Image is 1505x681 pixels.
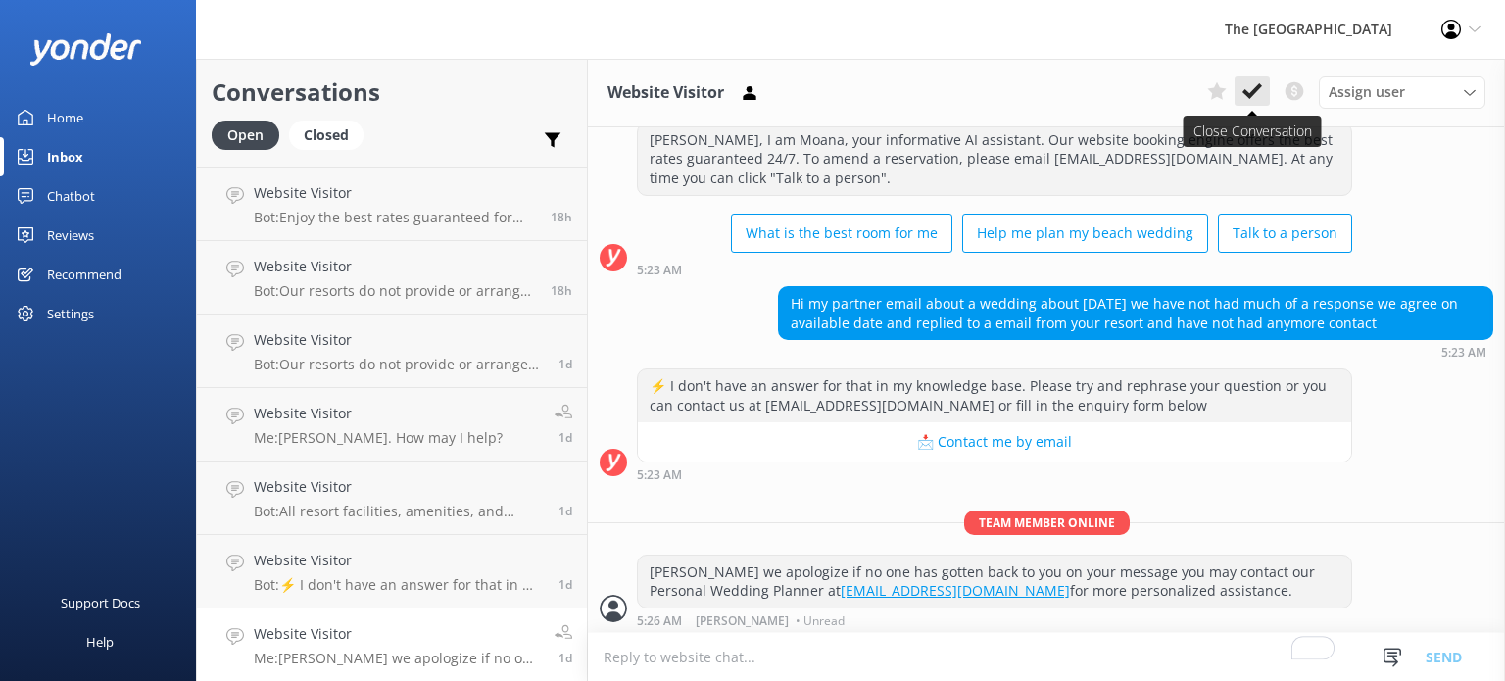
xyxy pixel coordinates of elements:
span: Oct 07 2025 03:04pm (UTC -10:00) Pacific/Honolulu [558,503,572,519]
div: [PERSON_NAME] we apologize if no one has gotten back to you on your message you may contact our P... [638,556,1351,608]
strong: 5:26 AM [637,615,682,627]
span: Oct 07 2025 03:35pm (UTC -10:00) Pacific/Honolulu [558,356,572,372]
strong: 5:23 AM [637,265,682,276]
a: Website VisitorMe:[PERSON_NAME]. How may I help?1d [197,388,587,462]
h4: Website Visitor [254,623,540,645]
a: Closed [289,123,373,145]
h4: Website Visitor [254,476,544,498]
div: Hi my partner email about a wedding about [DATE] we have not had much of a response we agree on a... [779,287,1492,339]
h4: Website Visitor [254,329,544,351]
button: What is the best room for me [731,214,952,253]
p: Bot: Our resorts do not provide or arrange transportation services, including airport transfers. ... [254,356,544,373]
strong: 5:23 AM [1441,347,1486,359]
div: Settings [47,294,94,333]
div: Recommend [47,255,121,294]
div: Closed [289,121,364,150]
p: Me: [PERSON_NAME] we apologize if no one has gotten back to you on your message you may contact o... [254,650,540,667]
span: Oct 07 2025 11:26am (UTC -10:00) Pacific/Honolulu [558,650,572,666]
a: Open [212,123,289,145]
div: Oct 07 2025 11:23am (UTC -10:00) Pacific/Honolulu [778,345,1493,359]
div: Oct 07 2025 11:23am (UTC -10:00) Pacific/Honolulu [637,263,1352,276]
span: Oct 07 2025 02:05pm (UTC -10:00) Pacific/Honolulu [558,576,572,593]
a: Website VisitorBot:All resort facilities, amenities, and services, including the restaurant, bar,... [197,462,587,535]
textarea: To enrich screen reader interactions, please activate Accessibility in Grammarly extension settings [588,633,1505,681]
button: 📩 Contact me by email [638,422,1351,462]
a: Website VisitorBot:Enjoy the best rates guaranteed for direct bookings by using Promo Code TRBRL.... [197,168,587,241]
div: Open [212,121,279,150]
p: Me: [PERSON_NAME]. How may I help? [254,429,503,447]
div: Help [86,622,114,661]
div: Reviews [47,216,94,255]
div: Support Docs [61,583,140,622]
p: Bot: All resort facilities, amenities, and services, including the restaurant, bar, pool, sun lou... [254,503,544,520]
h4: Website Visitor [254,550,544,571]
span: Team member online [964,511,1130,535]
span: Oct 07 2025 09:40pm (UTC -10:00) Pacific/Honolulu [551,209,572,225]
h4: Website Visitor [254,182,536,204]
span: [PERSON_NAME] [696,615,789,627]
button: Talk to a person [1218,214,1352,253]
img: yonder-white-logo.png [29,33,142,66]
h4: Website Visitor [254,256,536,277]
p: Bot: Enjoy the best rates guaranteed for direct bookings by using Promo Code TRBRL. Book now and ... [254,209,536,226]
span: Assign user [1329,81,1405,103]
button: Help me plan my beach wedding [962,214,1208,253]
div: Assign User [1319,76,1485,108]
h2: Conversations [212,73,572,111]
a: Website VisitorBot:⚡ I don't have an answer for that in my knowledge base. Please try and rephras... [197,535,587,608]
div: [PERSON_NAME], I am Moana, your informative AI assistant. Our website booking engine offers the b... [638,123,1351,195]
p: Bot: Our resorts do not provide or arrange transportation services, including airport transfers. ... [254,282,536,300]
div: Home [47,98,83,137]
strong: 5:23 AM [637,469,682,481]
div: Chatbot [47,176,95,216]
span: • Unread [796,615,845,627]
span: Oct 07 2025 09:29pm (UTC -10:00) Pacific/Honolulu [551,282,572,299]
span: Oct 07 2025 03:09pm (UTC -10:00) Pacific/Honolulu [558,429,572,446]
a: [EMAIL_ADDRESS][DOMAIN_NAME] [841,581,1070,600]
a: Website VisitorBot:Our resorts do not provide or arrange transportation services, including airpo... [197,315,587,388]
a: Website VisitorBot:Our resorts do not provide or arrange transportation services, including airpo... [197,241,587,315]
div: Oct 07 2025 11:26am (UTC -10:00) Pacific/Honolulu [637,613,1352,627]
div: ⚡ I don't have an answer for that in my knowledge base. Please try and rephrase your question or ... [638,369,1351,421]
h4: Website Visitor [254,403,503,424]
h3: Website Visitor [607,80,724,106]
p: Bot: ⚡ I don't have an answer for that in my knowledge base. Please try and rephrase your questio... [254,576,544,594]
div: Inbox [47,137,83,176]
div: Oct 07 2025 11:23am (UTC -10:00) Pacific/Honolulu [637,467,1352,481]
